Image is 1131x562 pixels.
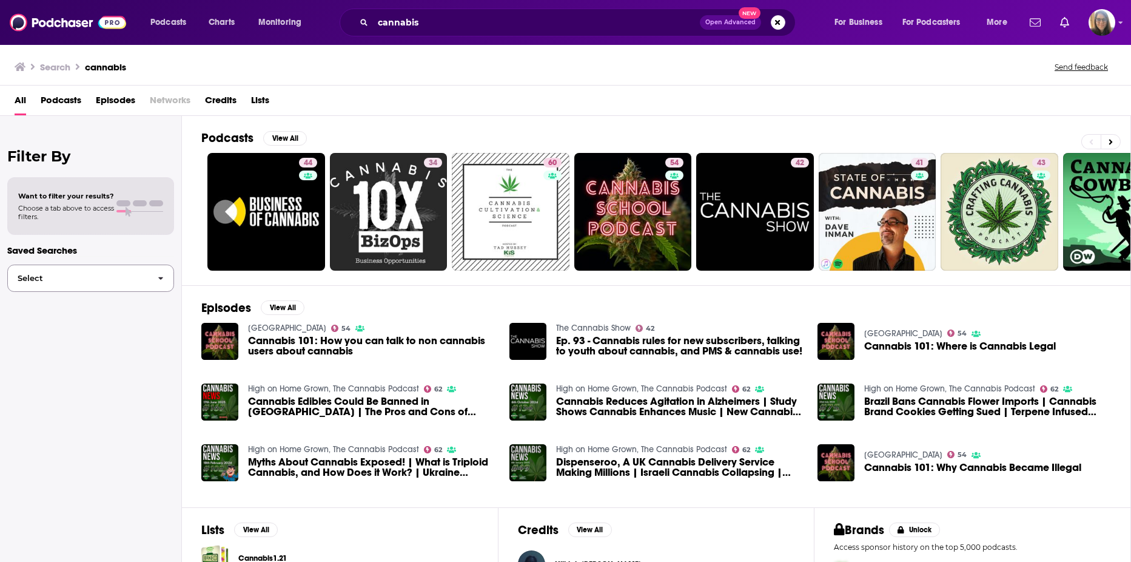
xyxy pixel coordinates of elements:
a: Credits [205,90,237,115]
button: Select [7,265,174,292]
img: Myths About Cannabis Exposed! | What is Triploid Cannabis, and How Does it Work? | Ukraine Legali... [201,444,238,481]
span: 42 [796,157,804,169]
span: Cannabis Reduces Agitation in Alzheimers | Study Shows Cannabis Enhances Music | New Cannabis Dru... [556,396,803,417]
a: High on Home Grown, The Cannabis Podcast [556,444,727,455]
img: Podchaser - Follow, Share and Rate Podcasts [10,11,126,34]
button: open menu [142,13,202,32]
button: View All [234,523,278,537]
a: High on Home Grown, The Cannabis Podcast [248,384,419,394]
span: Want to filter your results? [18,192,114,200]
span: New [739,7,760,19]
a: Cannabis 101: Why Cannabis Became Illegal [864,462,1081,473]
span: 62 [434,447,442,453]
a: 44 [299,158,317,168]
img: Cannabis Edibles Could Be Banned in US | The Pros and Cons of Using Cannabis | Guernsey Medicinal... [201,384,238,421]
span: Podcasts [150,14,186,31]
a: PodcastsView All [201,130,307,146]
a: 62 [1040,385,1059,393]
h3: Search [40,61,70,73]
span: 54 [341,326,351,331]
a: High on Home Grown, The Cannabis Podcast [864,384,1035,394]
img: Ep. 93 - Cannabis rules for new subscribers, talking to youth about cannabis, and PMS & cannabis ... [509,323,546,360]
span: 62 [1050,387,1058,392]
a: Cannabis School [248,323,326,333]
button: Unlock [889,523,941,537]
img: Cannabis 101: Where is Cannabis Legal [817,323,854,360]
a: 60 [452,153,569,271]
button: open menu [250,13,317,32]
span: 54 [958,452,967,458]
a: 54 [331,325,351,332]
a: Ep. 93 - Cannabis rules for new subscribers, talking to youth about cannabis, and PMS & cannabis ... [556,336,803,356]
span: Monitoring [258,14,301,31]
button: open menu [978,13,1022,32]
a: Cannabis 101: Why Cannabis Became Illegal [817,444,854,481]
a: 34 [424,158,442,168]
a: 62 [732,385,751,393]
a: 41 [911,158,928,168]
span: Select [8,274,148,282]
span: More [987,14,1007,31]
a: Cannabis School [864,328,942,339]
span: Podcasts [41,90,81,115]
a: EpisodesView All [201,300,304,316]
span: 62 [434,387,442,392]
a: 34 [330,153,448,271]
a: Show notifications dropdown [1025,12,1045,33]
a: 44 [207,153,325,271]
a: Episodes [96,90,135,115]
span: Charts [209,14,235,31]
h2: Brands [834,523,884,538]
a: Lists [251,90,269,115]
a: 43 [941,153,1058,271]
span: For Business [834,14,882,31]
h2: Lists [201,523,224,538]
a: High on Home Grown, The Cannabis Podcast [248,444,419,455]
input: Search podcasts, credits, & more... [373,13,700,32]
h3: cannabis [85,61,126,73]
button: Show profile menu [1089,9,1115,36]
span: 62 [742,447,750,453]
button: View All [261,300,304,315]
a: CreditsView All [518,523,612,538]
a: 62 [732,446,751,453]
img: Brazil Bans Cannabis Flower Imports | Cannabis Brand Cookies Getting Sued | Terpene Infused Canna... [817,384,854,421]
span: Choose a tab above to access filters. [18,204,114,221]
a: Cannabis 101: Where is Cannabis Legal [864,341,1056,351]
a: Myths About Cannabis Exposed! | What is Triploid Cannabis, and How Does it Work? | Ukraine Legali... [248,457,495,478]
a: 42 [791,158,809,168]
h2: Credits [518,523,559,538]
div: Search podcasts, credits, & more... [351,8,807,36]
a: All [15,90,26,115]
a: 62 [424,385,443,393]
a: 54 [947,451,967,458]
button: Open AdvancedNew [700,15,761,30]
button: open menu [826,13,898,32]
a: 54 [947,330,967,337]
a: Cannabis Reduces Agitation in Alzheimers | Study Shows Cannabis Enhances Music | New Cannabis Dru... [509,384,546,421]
p: Saved Searches [7,245,174,256]
a: The Cannabis Show [556,323,631,333]
a: Cannabis 101: How you can talk to non cannabis users about cannabis [248,336,495,356]
a: 42 [636,325,655,332]
span: 62 [742,387,750,392]
button: Send feedback [1051,62,1112,72]
span: Networks [150,90,190,115]
a: Charts [201,13,242,32]
a: 54 [665,158,683,168]
a: Brazil Bans Cannabis Flower Imports | Cannabis Brand Cookies Getting Sued | Terpene Infused Canna... [864,396,1111,417]
a: 41 [819,153,936,271]
a: Dispenseroo, A UK Cannabis Delivery Service Making Millions | Israeli Cannabis Collapsing | Unpop... [556,457,803,478]
a: 43 [1032,158,1050,168]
